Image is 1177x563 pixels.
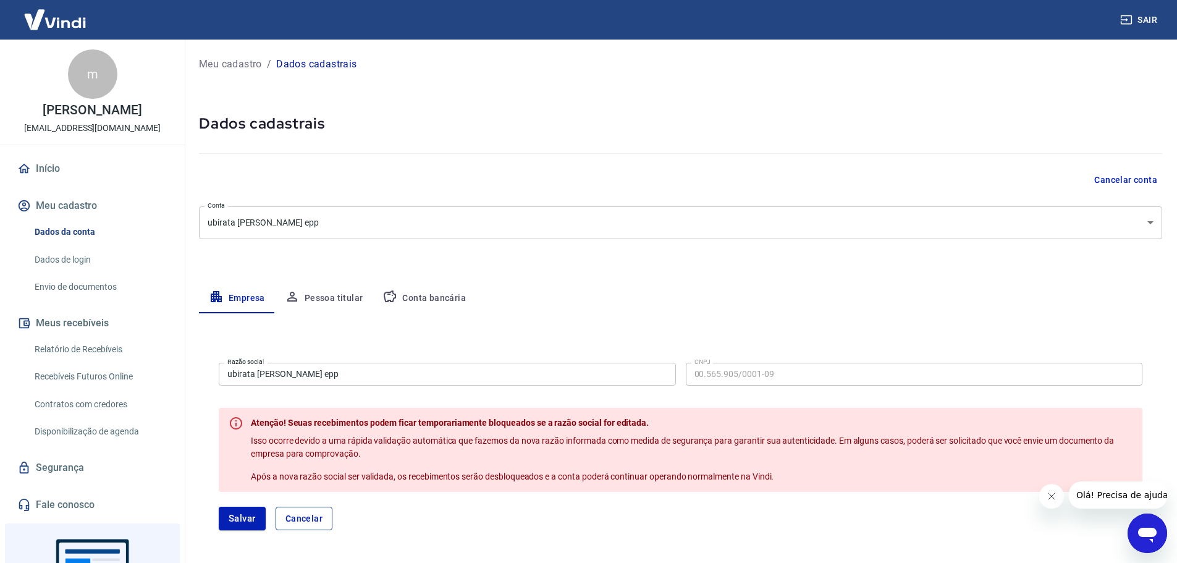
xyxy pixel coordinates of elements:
[43,104,141,117] p: [PERSON_NAME]
[1039,484,1064,509] iframe: Fechar mensagem
[30,274,170,300] a: Envio de documentos
[373,284,476,313] button: Conta bancária
[694,357,711,366] label: CNPJ
[1118,9,1162,32] button: Sair
[15,192,170,219] button: Meu cadastro
[1069,481,1167,509] iframe: Mensagem da empresa
[15,310,170,337] button: Meus recebíveis
[30,219,170,245] a: Dados da conta
[30,392,170,417] a: Contratos com credores
[275,284,373,313] button: Pessoa titular
[15,491,170,519] a: Fale conosco
[219,507,266,530] button: Salvar
[251,418,649,428] span: Atenção! Seuas recebimentos podem ficar temporariamente bloqueados se a razão social for editada.
[30,247,170,273] a: Dados de login
[208,201,225,210] label: Conta
[199,284,275,313] button: Empresa
[24,122,161,135] p: [EMAIL_ADDRESS][DOMAIN_NAME]
[267,57,271,72] p: /
[15,454,170,481] a: Segurança
[30,364,170,389] a: Recebíveis Futuros Online
[1128,514,1167,553] iframe: Botão para abrir a janela de mensagens
[199,206,1162,239] div: ubirata [PERSON_NAME] epp
[199,57,262,72] a: Meu cadastro
[15,1,95,38] img: Vindi
[199,114,1162,133] h5: Dados cadastrais
[227,357,264,366] label: Razão social
[30,419,170,444] a: Disponibilização de agenda
[15,155,170,182] a: Início
[68,49,117,99] div: m
[276,507,332,530] button: Cancelar
[7,9,104,19] span: Olá! Precisa de ajuda?
[1089,169,1162,192] button: Cancelar conta
[276,57,356,72] p: Dados cadastrais
[251,436,1116,459] span: Isso ocorre devido a uma rápida validação automática que fazemos da nova razão informada como med...
[251,472,774,481] span: Após a nova razão social ser validada, os recebimentos serão desbloqueados e a conta poderá conti...
[30,337,170,362] a: Relatório de Recebíveis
